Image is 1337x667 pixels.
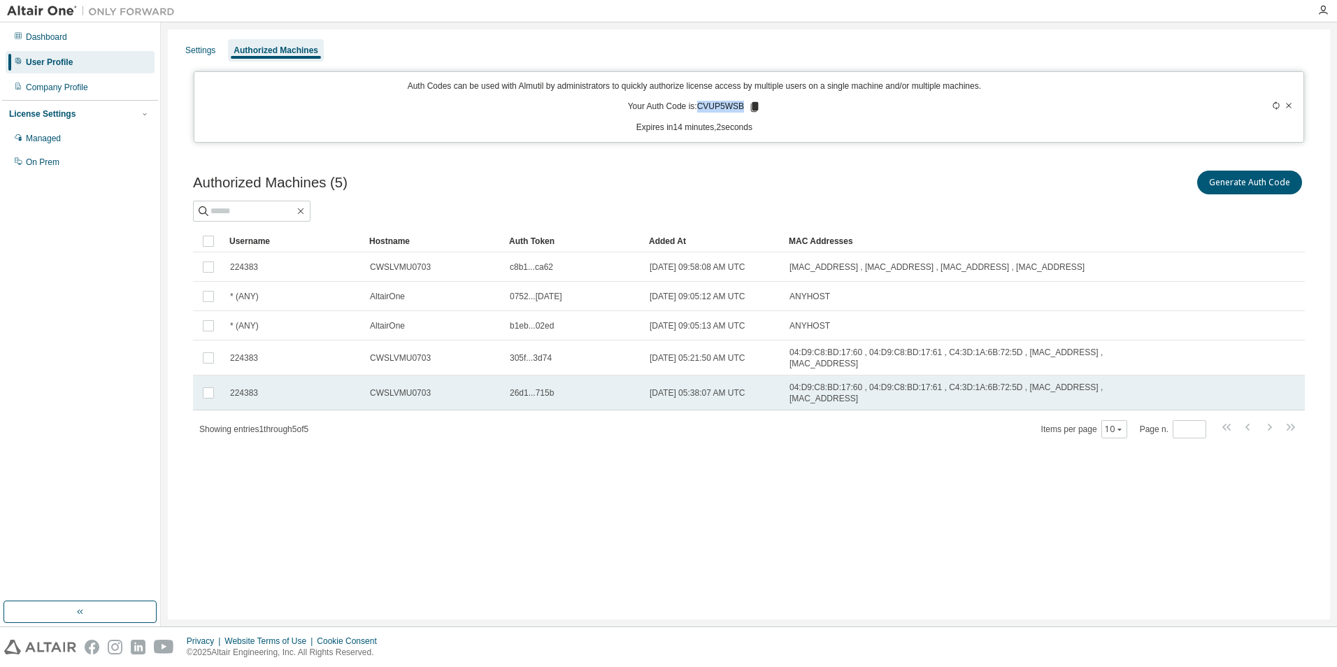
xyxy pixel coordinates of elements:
[317,636,385,647] div: Cookie Consent
[1197,171,1302,194] button: Generate Auth Code
[85,640,99,654] img: facebook.svg
[131,640,145,654] img: linkedin.svg
[628,101,761,113] p: Your Auth Code is: CVUP5WSB
[650,320,745,331] span: [DATE] 09:05:13 AM UTC
[510,291,562,302] span: 0752...[DATE]
[510,387,554,399] span: 26d1...715b
[26,57,73,68] div: User Profile
[187,636,224,647] div: Privacy
[650,261,745,273] span: [DATE] 09:58:08 AM UTC
[509,230,638,252] div: Auth Token
[789,230,1158,252] div: MAC Addresses
[230,387,258,399] span: 224383
[789,261,1085,273] span: [MAC_ADDRESS] , [MAC_ADDRESS] , [MAC_ADDRESS] , [MAC_ADDRESS]
[185,45,215,56] div: Settings
[230,261,258,273] span: 224383
[1105,424,1124,435] button: 10
[789,320,830,331] span: ANYHOST
[229,230,358,252] div: Username
[510,320,554,331] span: b1eb...02ed
[789,347,1157,369] span: 04:D9:C8:BD:17:60 , 04:D9:C8:BD:17:61 , C4:3D:1A:6B:72:5D , [MAC_ADDRESS] , [MAC_ADDRESS]
[224,636,317,647] div: Website Terms of Use
[234,45,318,56] div: Authorized Machines
[4,640,76,654] img: altair_logo.svg
[108,640,122,654] img: instagram.svg
[230,320,259,331] span: * (ANY)
[370,387,431,399] span: CWSLVMU0703
[789,382,1157,404] span: 04:D9:C8:BD:17:60 , 04:D9:C8:BD:17:61 , C4:3D:1A:6B:72:5D , [MAC_ADDRESS] , [MAC_ADDRESS]
[650,291,745,302] span: [DATE] 09:05:12 AM UTC
[510,352,552,364] span: 305f...3d74
[789,291,830,302] span: ANYHOST
[510,261,553,273] span: c8b1...ca62
[369,230,498,252] div: Hostname
[9,108,76,120] div: License Settings
[1140,420,1206,438] span: Page n.
[649,230,778,252] div: Added At
[203,122,1187,134] p: Expires in 14 minutes, 2 seconds
[230,352,258,364] span: 224383
[193,175,348,191] span: Authorized Machines (5)
[199,424,308,434] span: Showing entries 1 through 5 of 5
[230,291,259,302] span: * (ANY)
[187,647,385,659] p: © 2025 Altair Engineering, Inc. All Rights Reserved.
[203,80,1187,92] p: Auth Codes can be used with Almutil by administrators to quickly authorize license access by mult...
[154,640,174,654] img: youtube.svg
[370,261,431,273] span: CWSLVMU0703
[370,291,405,302] span: AltairOne
[7,4,182,18] img: Altair One
[26,82,88,93] div: Company Profile
[370,320,405,331] span: AltairOne
[26,157,59,168] div: On Prem
[650,387,745,399] span: [DATE] 05:38:07 AM UTC
[370,352,431,364] span: CWSLVMU0703
[650,352,745,364] span: [DATE] 05:21:50 AM UTC
[26,31,67,43] div: Dashboard
[26,133,61,144] div: Managed
[1041,420,1127,438] span: Items per page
